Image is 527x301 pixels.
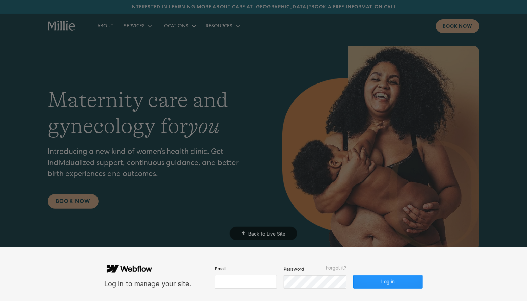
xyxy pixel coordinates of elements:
[248,231,285,237] span: Back to Live Site
[215,266,225,272] span: Email
[353,275,423,289] button: Log in
[104,279,191,289] div: Log in to manage your site.
[284,266,304,272] span: Password
[326,265,346,271] span: Forgot it?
